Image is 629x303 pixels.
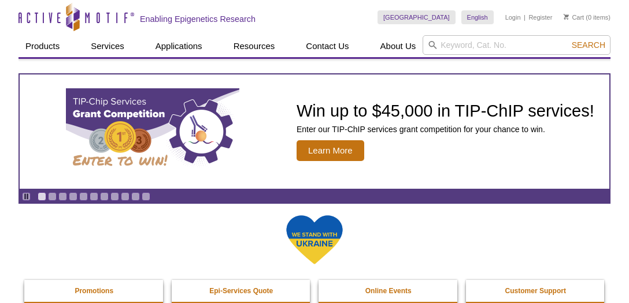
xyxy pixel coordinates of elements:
a: Go to slide 9 [121,192,129,201]
a: Go to slide 11 [142,192,150,201]
a: Go to slide 10 [131,192,140,201]
button: Search [568,40,609,50]
img: We Stand With Ukraine [286,214,343,265]
img: Your Cart [564,14,569,20]
a: Toggle autoplay [22,192,31,201]
a: Go to slide 7 [100,192,109,201]
a: Login [505,13,521,21]
a: Go to slide 4 [69,192,77,201]
span: Learn More [297,140,364,161]
a: Services [84,35,131,57]
strong: Epi-Services Quote [209,287,273,295]
a: Promotions [24,280,164,302]
a: Go to slide 6 [90,192,98,201]
a: Cart [564,13,584,21]
a: Register [528,13,552,21]
input: Keyword, Cat. No. [423,35,610,55]
a: Resources [227,35,282,57]
a: Customer Support [466,280,606,302]
a: [GEOGRAPHIC_DATA] [378,10,456,24]
p: Enter our TIP-ChIP services grant competition for your chance to win. [297,124,594,134]
article: TIP-ChIP Services Grant Competition [20,74,609,189]
a: Go to slide 3 [58,192,67,201]
a: Contact Us [299,35,356,57]
a: Go to slide 1 [38,192,46,201]
a: Go to slide 2 [48,192,57,201]
img: TIP-ChIP Services Grant Competition [66,88,239,175]
a: Go to slide 5 [79,192,88,201]
a: TIP-ChIP Services Grant Competition Win up to $45,000 in TIP-ChIP services! Enter our TIP-ChIP se... [20,74,609,189]
a: Products [18,35,66,57]
a: About Us [373,35,423,57]
a: English [461,10,494,24]
a: Epi-Services Quote [172,280,312,302]
strong: Promotions [75,287,113,295]
h2: Enabling Epigenetics Research [140,14,256,24]
li: (0 items) [564,10,610,24]
span: Search [572,40,605,50]
strong: Customer Support [505,287,566,295]
a: Online Events [319,280,458,302]
a: Go to slide 8 [110,192,119,201]
strong: Online Events [365,287,412,295]
a: Applications [149,35,209,57]
li: | [524,10,526,24]
h2: Win up to $45,000 in TIP-ChIP services! [297,102,594,119]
